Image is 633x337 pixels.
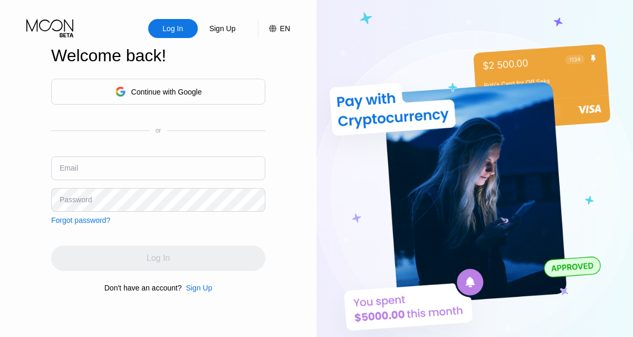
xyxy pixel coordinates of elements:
[51,216,110,224] div: Forgot password?
[60,195,92,204] div: Password
[148,19,198,38] div: Log In
[280,24,290,33] div: EN
[131,88,202,96] div: Continue with Google
[258,19,290,38] div: EN
[208,23,237,34] div: Sign Up
[186,284,212,292] div: Sign Up
[104,284,182,292] div: Don't have an account?
[60,164,78,172] div: Email
[51,79,265,105] div: Continue with Google
[161,23,184,34] div: Log In
[156,127,161,134] div: or
[198,19,247,38] div: Sign Up
[51,46,265,65] div: Welcome back!
[181,284,212,292] div: Sign Up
